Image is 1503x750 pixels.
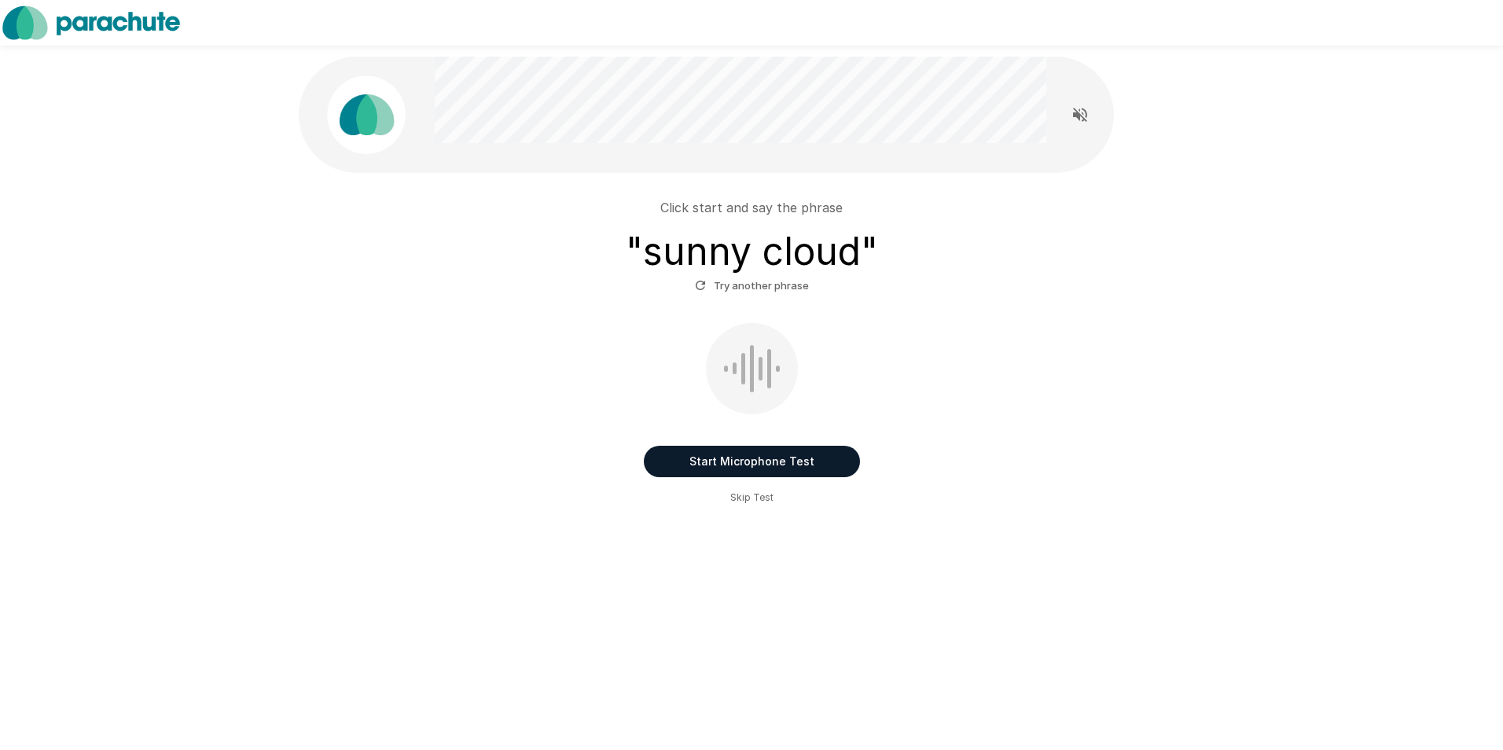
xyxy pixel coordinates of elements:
button: Read questions aloud [1064,99,1096,131]
p: Click start and say the phrase [660,198,843,217]
button: Try another phrase [691,274,813,298]
span: Skip Test [730,490,774,506]
img: parachute_avatar.png [327,75,406,154]
h3: " sunny cloud " [626,230,878,274]
button: Start Microphone Test [644,446,860,477]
